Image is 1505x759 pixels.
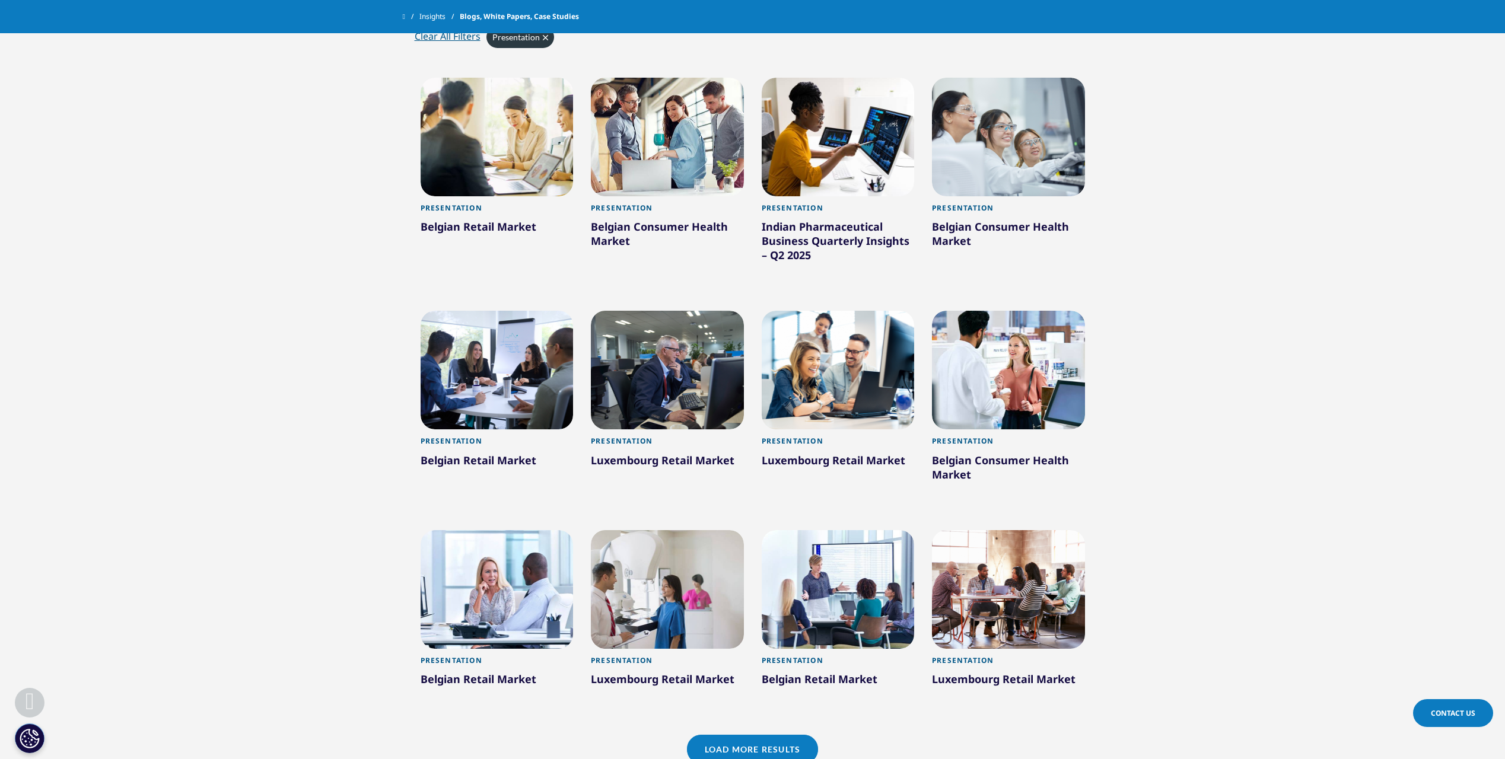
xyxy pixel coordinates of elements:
a: Presentation Indian Pharmaceutical Business Quarterly Insights – Q2 2025 [762,196,915,293]
div: Presentation [932,656,1085,672]
div: Luxembourg Retail Market [932,672,1085,691]
a: Presentation Belgian Consumer Health Market [932,196,1085,279]
div: Active filters [412,23,1094,60]
div: Clear All Filters [415,29,481,43]
div: Presentation [762,203,915,219]
a: Presentation Luxembourg Retail Market [762,429,915,498]
svg: Clear [543,35,548,40]
button: Cookie-Einstellungen [15,723,44,753]
div: Presentation [421,656,574,672]
div: Presentation [421,203,574,219]
a: Insights [419,6,460,27]
a: Presentation Belgian Retail Market [762,649,915,717]
div: Remove inclusion filter on Presentation [486,26,554,48]
div: Luxembourg Retail Market [591,453,744,472]
div: Presentation [932,203,1085,219]
div: Presentation [421,436,574,452]
span: Presentation [492,32,540,42]
a: Contact Us [1413,699,1493,727]
div: Presentation [591,203,744,219]
a: Presentation Belgian Consumer Health Market [932,429,1085,512]
div: Presentation [762,436,915,452]
a: Presentation Belgian Retail Market [421,429,574,498]
div: Belgian Consumer Health Market [591,219,744,253]
div: Presentation [591,436,744,452]
a: Presentation Belgian Consumer Health Market [591,196,744,279]
div: Luxembourg Retail Market [591,672,744,691]
a: Presentation Belgian Retail Market [421,196,574,264]
span: Contact Us [1431,708,1475,718]
div: Presentation [762,656,915,672]
div: Belgian Retail Market [421,672,574,691]
a: Presentation Belgian Retail Market [421,649,574,717]
div: Indian Pharmaceutical Business Quarterly Insights – Q2 2025 [762,219,915,267]
span: Blogs, White Papers, Case Studies [460,6,579,27]
div: Presentation [591,656,744,672]
a: Presentation Luxembourg Retail Market [591,649,744,717]
a: Presentation Luxembourg Retail Market [591,429,744,498]
div: Belgian Consumer Health Market [932,219,1085,253]
div: Presentation [932,436,1085,452]
a: Presentation Luxembourg Retail Market [932,649,1085,717]
div: Luxembourg Retail Market [762,453,915,472]
div: Belgian Retail Market [421,219,574,238]
div: Belgian Retail Market [762,672,915,691]
div: Belgian Consumer Health Market [932,453,1085,486]
div: Belgian Retail Market [421,453,574,472]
